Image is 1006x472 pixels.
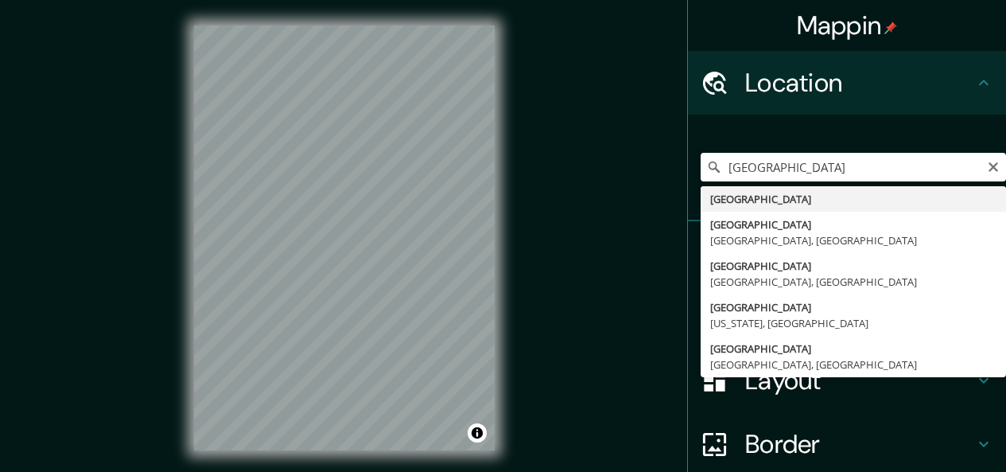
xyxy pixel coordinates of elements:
div: [GEOGRAPHIC_DATA] [710,258,996,274]
div: [US_STATE], [GEOGRAPHIC_DATA] [710,315,996,331]
div: [GEOGRAPHIC_DATA] [710,299,996,315]
h4: Mappin [797,10,898,41]
button: Toggle attribution [468,423,487,443]
div: [GEOGRAPHIC_DATA], [GEOGRAPHIC_DATA] [710,232,996,248]
iframe: Help widget launcher [864,410,989,454]
canvas: Map [194,25,495,451]
input: Pick your city or area [701,153,1006,181]
div: Pins [688,221,1006,285]
h4: Location [745,67,974,99]
div: Location [688,51,1006,115]
div: [GEOGRAPHIC_DATA] [710,191,996,207]
div: [GEOGRAPHIC_DATA], [GEOGRAPHIC_DATA] [710,357,996,373]
div: Layout [688,349,1006,412]
button: Clear [987,158,1000,174]
h4: Layout [745,365,974,396]
h4: Border [745,428,974,460]
div: [GEOGRAPHIC_DATA] [710,216,996,232]
div: [GEOGRAPHIC_DATA] [710,341,996,357]
img: pin-icon.png [884,21,897,34]
div: [GEOGRAPHIC_DATA], [GEOGRAPHIC_DATA] [710,274,996,290]
div: Style [688,285,1006,349]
